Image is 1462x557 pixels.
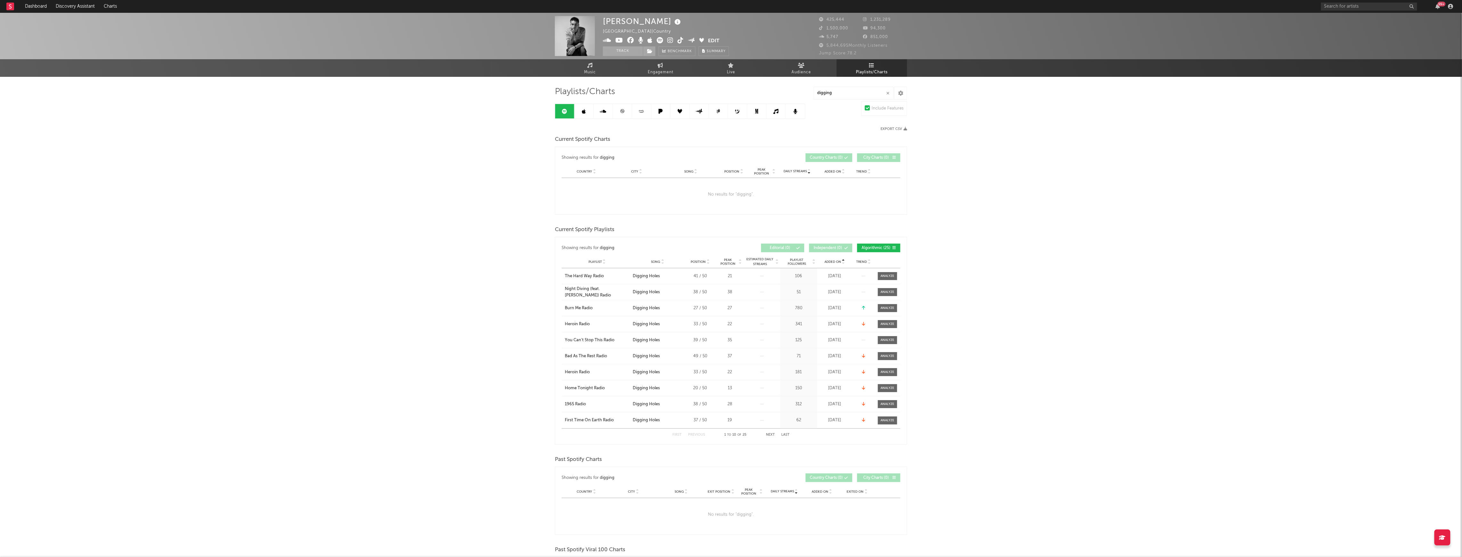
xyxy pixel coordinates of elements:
[565,385,605,392] div: Home Tonight Radio
[633,353,660,359] div: Digging Holes
[872,105,904,112] div: Include Features
[718,401,742,408] div: 28
[881,127,907,131] button: Export CSV
[819,35,838,39] span: 5,747
[562,498,900,531] div: No results for " digging ".
[668,48,692,55] span: Benchmark
[686,401,715,408] div: 38 / 50
[857,170,867,174] span: Trend
[565,385,629,392] a: Home Tonight Radio
[600,154,615,162] div: digging
[555,546,625,554] span: Past Spotify Viral 100 Charts
[806,153,852,162] button: Country Charts(0)
[813,246,843,250] span: Independent ( 0 )
[633,417,660,424] div: Digging Holes
[792,69,811,76] span: Audience
[565,369,629,375] a: Heroin Radio
[672,433,682,437] button: First
[633,321,660,327] div: Digging Holes
[684,170,694,174] span: Song
[633,273,660,279] div: Digging Holes
[686,353,715,359] div: 49 / 50
[686,369,715,375] div: 33 / 50
[565,401,629,408] a: 1965 Radio
[819,353,851,359] div: [DATE]
[589,260,602,264] span: Playlist
[782,385,816,392] div: 150
[819,18,844,22] span: 425,444
[562,153,731,162] div: Showing results for
[565,273,629,279] a: The Hard Way Radio
[861,156,891,160] span: City Charts ( 0 )
[555,59,625,77] a: Music
[603,16,682,27] div: [PERSON_NAME]
[861,246,891,250] span: Algorithmic ( 25 )
[718,431,753,439] div: 1 10 25
[577,170,592,174] span: Country
[857,244,900,252] button: Algorithmic(25)
[708,490,731,494] span: Exit Position
[686,337,715,343] div: 39 / 50
[782,305,816,311] div: 780
[565,417,629,424] a: First Time On Earth Radio
[819,26,848,30] span: 1,500,000
[565,305,593,311] div: Burn Me Radio
[738,433,742,436] span: of
[565,286,629,298] a: Night Diving (feat. [PERSON_NAME]) Radio
[782,273,816,279] div: 106
[562,178,900,211] div: No results for " digging ".
[819,369,851,375] div: [DATE]
[856,69,888,76] span: Playlists/Charts
[633,385,660,392] div: Digging Holes
[600,474,615,482] div: digging
[631,170,638,174] span: City
[718,337,742,343] div: 35
[565,417,614,424] div: First Time On Earth Radio
[565,401,586,408] div: 1965 Radio
[565,273,604,279] div: The Hard Way Radio
[565,353,607,359] div: Bad As The Rest Radio
[782,401,816,408] div: 312
[707,50,726,53] span: Summary
[739,488,759,496] span: Peak Position
[675,490,684,494] span: Song
[625,59,696,77] a: Engagement
[633,337,660,343] div: Digging Holes
[766,433,775,437] button: Next
[686,321,715,327] div: 33 / 50
[819,289,851,295] div: [DATE]
[1438,2,1446,6] div: 99 +
[718,289,742,295] div: 38
[847,490,864,494] span: Exited On
[718,353,742,359] div: 37
[565,353,629,359] a: Bad As The Rest Radio
[782,321,816,327] div: 341
[555,136,610,143] span: Current Spotify Charts
[819,51,857,55] span: Jump Score: 78.2
[809,244,852,252] button: Independent(0)
[837,59,907,77] a: Playlists/Charts
[784,169,807,174] span: Daily Streams
[782,337,816,343] div: 125
[628,490,635,494] span: City
[863,18,891,22] span: 1,231,289
[577,490,592,494] span: Country
[819,305,851,311] div: [DATE]
[819,273,851,279] div: [DATE]
[819,385,851,392] div: [DATE]
[718,385,742,392] div: 13
[824,170,841,174] span: Added On
[659,46,695,56] a: Benchmark
[857,473,900,482] button: City Charts(0)
[633,305,660,311] div: Digging Holes
[718,417,742,424] div: 19
[688,433,705,437] button: Previous
[718,369,742,375] div: 22
[806,473,852,482] button: Country Charts(0)
[765,246,795,250] span: Editorial ( 0 )
[562,244,731,252] div: Showing results for
[751,168,772,175] span: Peak Position
[782,258,812,266] span: Playlist Followers
[819,44,888,48] span: 5,844,695 Monthly Listeners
